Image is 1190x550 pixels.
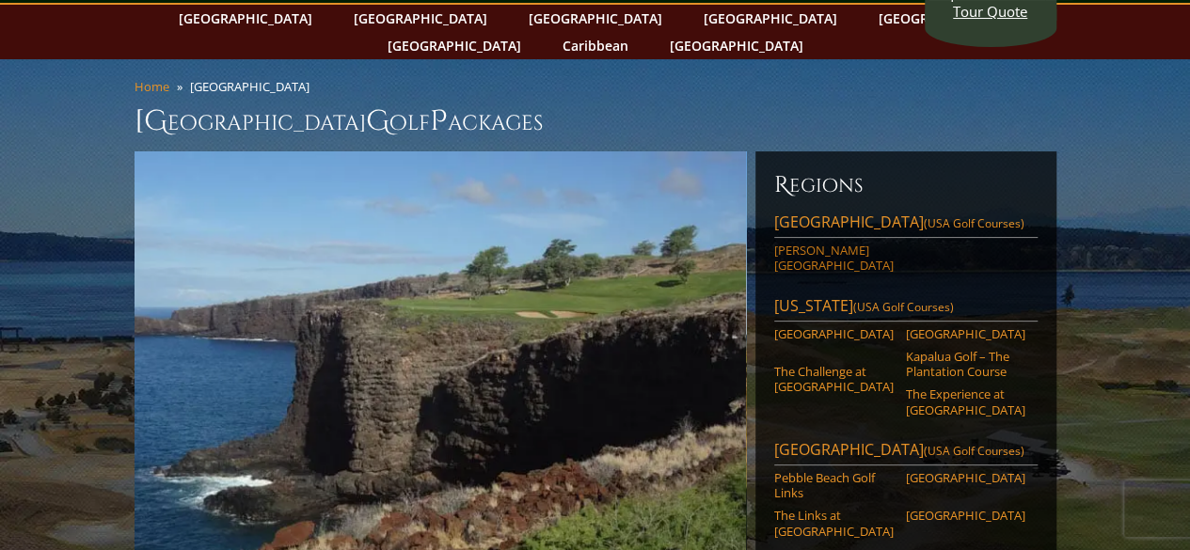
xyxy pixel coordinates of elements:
a: The Challenge at [GEOGRAPHIC_DATA] [774,364,894,395]
span: (USA Golf Courses) [924,215,1024,231]
a: [PERSON_NAME][GEOGRAPHIC_DATA] [774,243,894,274]
a: [GEOGRAPHIC_DATA] [774,326,894,341]
span: G [366,102,389,140]
a: [GEOGRAPHIC_DATA] [169,5,322,32]
h1: [GEOGRAPHIC_DATA] olf ackages [135,102,1056,140]
a: [GEOGRAPHIC_DATA] [694,5,847,32]
a: Caribbean [553,32,638,59]
a: Home [135,78,169,95]
a: [GEOGRAPHIC_DATA] [378,32,531,59]
a: [GEOGRAPHIC_DATA] [906,326,1025,341]
span: (USA Golf Courses) [924,443,1024,459]
span: (USA Golf Courses) [853,299,954,315]
a: [GEOGRAPHIC_DATA] [660,32,813,59]
a: [GEOGRAPHIC_DATA](USA Golf Courses) [774,212,1038,238]
a: [GEOGRAPHIC_DATA] [906,470,1025,485]
a: The Experience at [GEOGRAPHIC_DATA] [906,386,1025,417]
span: P [430,102,448,140]
li: [GEOGRAPHIC_DATA] [190,78,317,95]
a: The Links at [GEOGRAPHIC_DATA] [774,508,894,539]
h6: Regions [774,170,1038,200]
a: Kapalua Golf – The Plantation Course [906,349,1025,380]
a: [GEOGRAPHIC_DATA] [906,508,1025,523]
a: [GEOGRAPHIC_DATA](USA Golf Courses) [774,439,1038,465]
a: [GEOGRAPHIC_DATA] [519,5,672,32]
a: Pebble Beach Golf Links [774,470,894,501]
a: [GEOGRAPHIC_DATA] [869,5,1022,32]
a: [GEOGRAPHIC_DATA] [344,5,497,32]
a: [US_STATE](USA Golf Courses) [774,295,1038,322]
